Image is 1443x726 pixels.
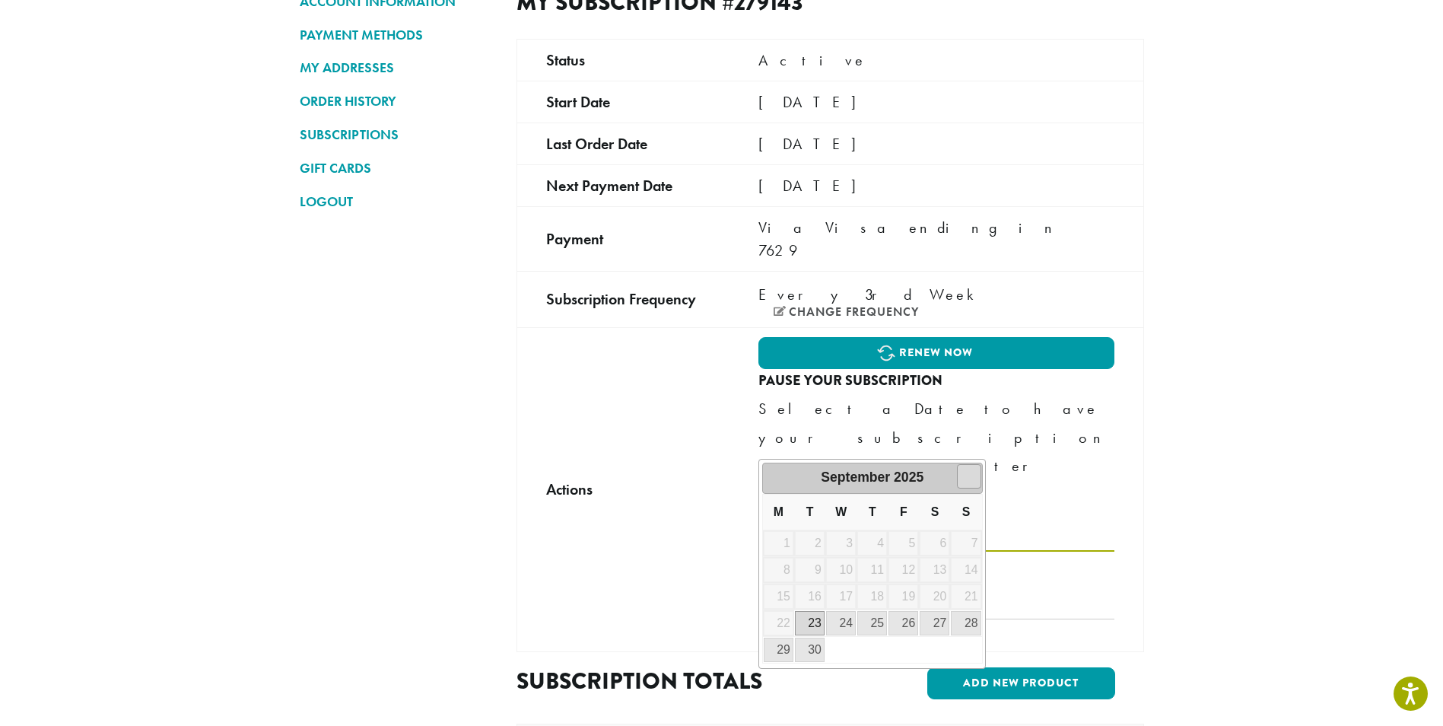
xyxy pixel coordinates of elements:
[931,505,939,518] span: Saturday
[758,283,982,306] span: Every 3rd Week
[857,531,887,556] span: 4
[963,470,975,482] span: Next
[516,123,729,164] td: Last order date
[806,505,814,518] span: Tuesday
[869,505,876,518] span: Thursday
[300,88,494,114] a: ORDER HISTORY
[516,81,729,123] td: Start date
[729,123,1143,164] td: [DATE]
[764,638,793,662] a: 29
[920,531,949,556] span: 6
[920,558,949,582] span: 13
[795,611,825,635] a: 23
[826,611,856,635] a: 24
[835,505,847,518] span: Wednesday
[516,667,818,695] h2: Subscription totals
[764,531,793,556] span: 1
[764,611,793,635] span: 22
[764,584,793,609] span: 15
[758,395,1114,509] p: Select a Date to have your subscription re-activate after pausing it.
[951,584,981,609] span: 21
[826,531,856,556] span: 3
[888,558,918,582] span: 12
[795,531,825,556] span: 2
[888,611,918,635] a: 26
[758,218,1062,260] span: Via Visa ending in 7629
[857,584,887,609] span: 18
[795,584,825,609] span: 16
[951,558,981,582] span: 14
[516,271,729,327] td: Subscription Frequency
[300,189,494,215] a: LOGOUT
[857,611,887,635] a: 25
[729,39,1143,81] td: Active
[774,505,783,518] span: Monday
[300,22,494,48] a: PAYMENT METHODS
[927,667,1115,699] a: Add new product
[774,306,919,318] a: Change frequency
[300,122,494,148] a: SUBSCRIPTIONS
[795,558,825,582] span: 9
[516,327,729,651] td: Actions
[516,39,729,81] td: Status
[920,584,949,609] span: 20
[826,584,856,609] span: 17
[764,465,789,489] a: Prev
[951,611,981,635] a: 28
[857,558,887,582] span: 11
[888,531,918,556] span: 5
[729,81,1143,123] td: [DATE]
[962,505,971,518] span: Sunday
[894,470,923,485] span: 2025
[758,373,1114,390] h4: Pause Your Subscription
[764,558,793,582] span: 8
[516,206,729,271] td: Payment
[300,55,494,81] a: MY ADDRESSES
[951,531,981,556] span: 7
[821,470,890,485] span: September
[957,464,981,489] a: Next
[770,471,782,483] span: Prev
[900,505,907,518] span: Friday
[516,164,729,206] td: Next payment date
[826,558,856,582] span: 10
[729,164,1143,206] td: [DATE]
[920,611,949,635] a: 27
[795,638,825,662] a: 30
[300,155,494,181] a: GIFT CARDS
[888,584,918,609] span: 19
[758,337,1114,369] a: Renew now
